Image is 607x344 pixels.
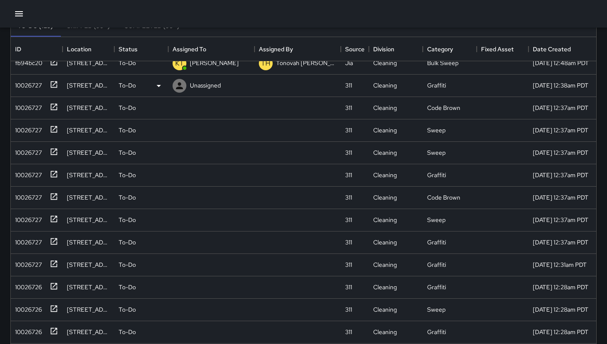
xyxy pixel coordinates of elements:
[373,37,394,61] div: Division
[345,37,365,61] div: Source
[67,216,110,224] div: 1053 Howard Street
[533,103,588,112] div: 9/25/2025, 12:37am PDT
[12,324,42,336] div: 10026726
[345,59,353,67] div: Jia
[345,216,352,224] div: 311
[427,59,459,67] div: Bulk Sweep
[67,81,110,90] div: 22 Russ Street
[12,100,42,112] div: 10026727
[373,283,397,291] div: Cleaning
[114,37,168,61] div: Status
[12,167,42,179] div: 10026727
[175,58,184,69] p: KT
[481,37,514,61] div: Fixed Asset
[119,283,136,291] p: To-Do
[345,328,352,336] div: 311
[533,283,588,291] div: 9/25/2025, 12:28am PDT
[12,55,42,67] div: fb94bc20
[67,103,110,112] div: 1044 Howard Street
[533,216,588,224] div: 9/25/2025, 12:37am PDT
[119,37,138,61] div: Status
[533,126,588,134] div: 9/25/2025, 12:37am PDT
[533,59,589,67] div: 9/25/2025, 12:48am PDT
[345,305,352,314] div: 311
[67,328,110,336] div: 1086 Folsom Street
[533,148,588,157] div: 9/25/2025, 12:37am PDT
[373,305,397,314] div: Cleaning
[345,171,352,179] div: 311
[427,328,446,336] div: Graffiti
[369,37,423,61] div: Division
[67,238,110,247] div: 151a Russ Street
[345,103,352,112] div: 311
[67,126,110,134] div: 114 Russ Street
[119,103,136,112] p: To-Do
[427,148,446,157] div: Sweep
[341,37,369,61] div: Source
[373,148,397,157] div: Cleaning
[373,193,397,202] div: Cleaning
[345,126,352,134] div: 311
[119,305,136,314] p: To-Do
[533,260,587,269] div: 9/25/2025, 12:31am PDT
[533,37,571,61] div: Date Created
[533,305,588,314] div: 9/25/2025, 12:28am PDT
[373,260,397,269] div: Cleaning
[67,148,110,157] div: 151a Russ Street
[427,260,446,269] div: Graffiti
[373,59,397,67] div: Cleaning
[173,37,206,61] div: Assigned To
[427,238,446,247] div: Graffiti
[119,59,136,67] p: To-Do
[12,78,42,90] div: 10026727
[345,148,352,157] div: 311
[11,37,63,61] div: ID
[63,37,114,61] div: Location
[533,171,588,179] div: 9/25/2025, 12:37am PDT
[373,171,397,179] div: Cleaning
[168,37,255,61] div: Assigned To
[67,305,110,314] div: 192 Russ Street
[119,171,136,179] p: To-Do
[427,37,453,61] div: Category
[427,193,460,202] div: Code Brown
[119,148,136,157] p: To-Do
[373,126,397,134] div: Cleaning
[533,193,588,202] div: 9/25/2025, 12:37am PDT
[423,37,477,61] div: Category
[119,238,136,247] p: To-Do
[528,37,604,61] div: Date Created
[427,216,446,224] div: Sweep
[119,260,136,269] p: To-Do
[67,171,110,179] div: 1053 Howard Street
[345,283,352,291] div: 311
[119,81,136,90] p: To-Do
[345,193,352,202] div: 311
[119,193,136,202] p: To-Do
[67,283,110,291] div: 1065 Folsom Street
[12,145,42,157] div: 10026727
[345,238,352,247] div: 311
[12,279,42,291] div: 10026726
[119,126,136,134] p: To-Do
[255,37,341,61] div: Assigned By
[15,37,21,61] div: ID
[12,212,42,224] div: 10026727
[373,328,397,336] div: Cleaning
[12,122,42,134] div: 10026727
[427,171,446,179] div: Graffiti
[67,59,110,67] div: 685 Natoma Street
[373,216,397,224] div: Cleaning
[533,238,588,247] div: 9/25/2025, 12:37am PDT
[533,328,588,336] div: 9/25/2025, 12:28am PDT
[427,103,460,112] div: Code Brown
[12,302,42,314] div: 10026726
[373,81,397,90] div: Cleaning
[67,193,110,202] div: 153 Russ Street
[119,328,136,336] p: To-Do
[427,283,446,291] div: Graffiti
[427,81,446,90] div: Graffiti
[190,81,221,90] p: Unassigned
[261,58,270,69] p: TH
[477,37,528,61] div: Fixed Asset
